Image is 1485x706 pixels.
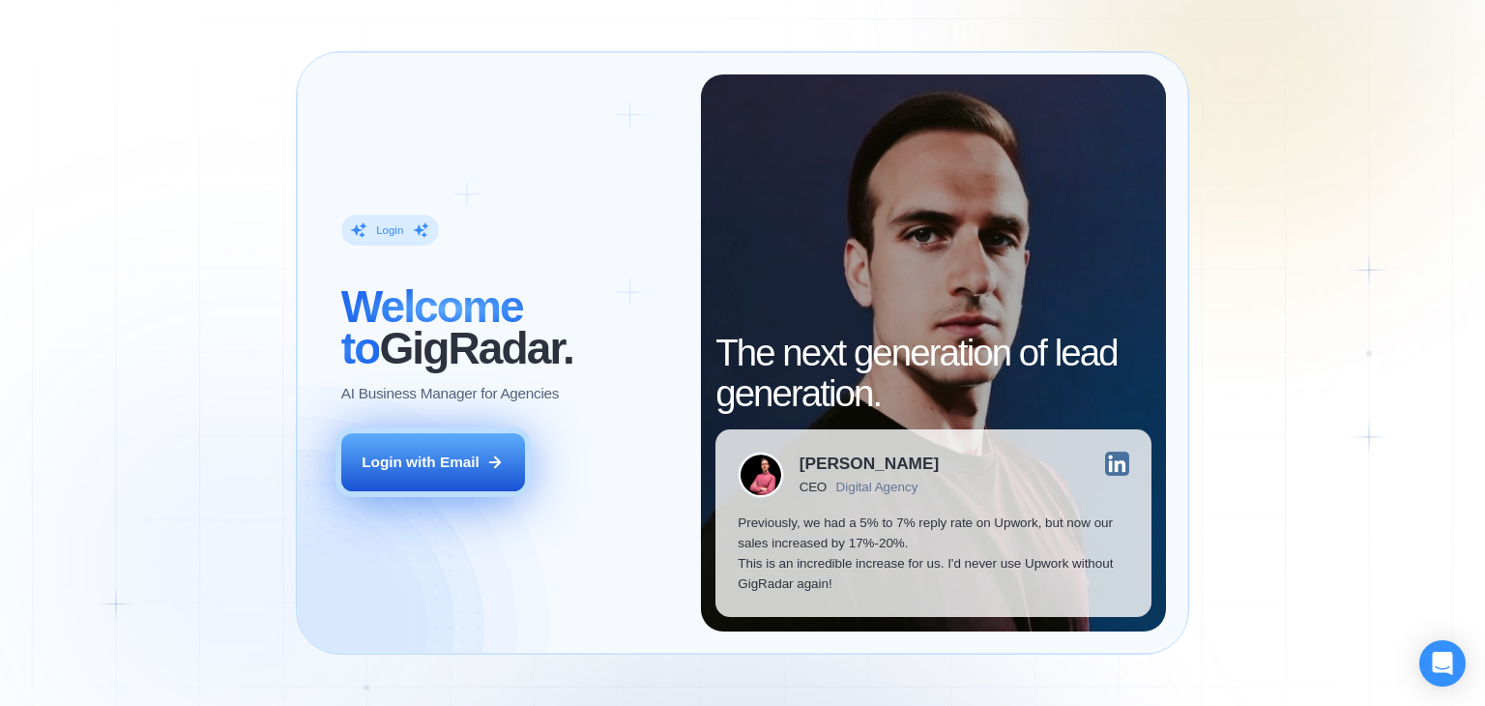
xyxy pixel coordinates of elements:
p: Previously, we had a 5% to 7% reply rate on Upwork, but now our sales increased by 17%-20%. This ... [738,513,1129,595]
h2: The next generation of lead generation. [715,333,1151,414]
button: Login with Email [341,433,525,491]
span: Welcome to [341,281,523,372]
div: [PERSON_NAME] [800,456,939,472]
div: Digital Agency [836,480,918,494]
div: Login [376,223,403,238]
div: Open Intercom Messenger [1419,640,1466,687]
div: CEO [800,480,827,494]
p: AI Business Manager for Agencies [341,383,559,403]
div: Login with Email [362,452,480,472]
h2: ‍ GigRadar. [341,286,679,368]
